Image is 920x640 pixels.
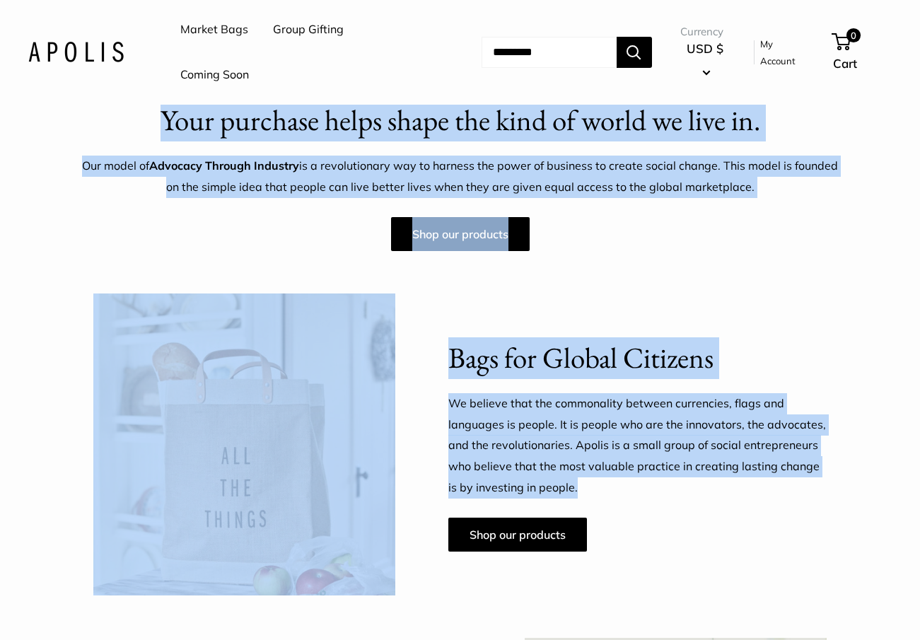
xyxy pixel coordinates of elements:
[680,22,730,42] span: Currency
[82,100,839,141] h2: Your purchase helps shape the kind of world we live in.
[391,217,530,251] a: Shop our products
[482,37,617,68] input: Search...
[273,19,344,40] a: Group Gifting
[846,28,861,42] span: 0
[180,19,248,40] a: Market Bags
[180,64,249,86] a: Coming Soon
[28,42,124,62] img: Apolis
[448,518,587,552] a: Shop our products
[687,41,723,56] span: USD $
[760,35,808,70] a: My Account
[617,37,652,68] button: Search
[149,158,299,173] strong: Advocacy Through Industry
[82,156,839,198] p: Our model of is a revolutionary way to harness the power of business to create social change. Thi...
[448,393,827,499] p: We believe that the commonality between currencies, flags and languages is people. It is people w...
[680,37,730,83] button: USD $
[448,337,827,379] h2: Bags for Global Citizens
[833,56,857,71] span: Cart
[833,30,892,75] a: 0 Cart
